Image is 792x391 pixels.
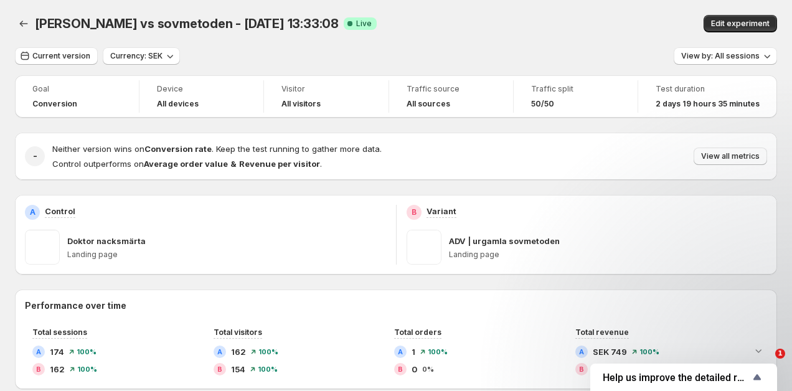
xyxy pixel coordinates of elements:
span: Total sessions [32,327,87,337]
h4: All devices [157,99,199,109]
a: VisitorAll visitors [281,83,370,110]
span: Current version [32,51,90,61]
span: Total visitors [214,327,262,337]
h2: Performance over time [25,299,767,312]
h2: B [36,365,41,373]
h2: B [579,365,584,373]
p: Variant [427,205,456,217]
button: Edit experiment [704,15,777,32]
span: Live [356,19,372,29]
strong: Average order value [144,159,228,169]
a: Traffic split50/50 [531,83,620,110]
strong: & [230,159,237,169]
button: View all metrics [694,148,767,165]
h2: A [36,348,41,356]
span: 2 days 19 hours 35 minutes [656,99,760,109]
h4: All visitors [281,99,321,109]
h4: All sources [407,99,450,109]
h2: B [412,207,417,217]
img: Doktor nacksmärta [25,230,60,265]
button: Show survey - Help us improve the detailed report for A/B campaigns [603,370,765,385]
span: Edit experiment [711,19,770,29]
p: Control [45,205,75,217]
span: Neither version wins on . Keep the test running to gather more data. [52,144,382,154]
span: Help us improve the detailed report for A/B campaigns [603,372,750,384]
a: Test duration2 days 19 hours 35 minutes [656,83,760,110]
span: Device [157,84,246,94]
span: 100% [258,348,278,356]
p: Doktor nacksmärta [67,235,146,247]
span: 0 [412,363,417,375]
span: View all metrics [701,151,760,161]
button: Current version [15,47,98,65]
a: Traffic sourceAll sources [407,83,496,110]
span: Traffic source [407,84,496,94]
button: View by: All sessions [674,47,777,65]
h2: A [217,348,222,356]
span: 50/50 [531,99,554,109]
h2: - [33,150,37,163]
span: 1 [412,346,415,358]
p: Landing page [449,250,768,260]
span: Control outperforms on . [52,159,322,169]
span: 100% [428,348,448,356]
span: Goal [32,84,121,94]
h2: A [398,348,403,356]
button: Currency: SEK [103,47,180,65]
span: 100% [77,348,97,356]
span: 162 [231,346,246,358]
a: GoalConversion [32,83,121,110]
span: View by: All sessions [681,51,760,61]
p: ADV | urgamla sovmetoden [449,235,560,247]
span: Currency: SEK [110,51,163,61]
p: Landing page [67,250,386,260]
span: Test duration [656,84,760,94]
span: Conversion [32,99,77,109]
span: 1 [775,349,785,359]
span: Traffic split [531,84,620,94]
strong: Conversion rate [144,144,212,154]
span: 0% [422,365,434,373]
span: 100% [258,365,278,373]
span: 174 [50,346,64,358]
span: Total orders [394,327,441,337]
span: Visitor [281,84,370,94]
iframe: Intercom live chat [750,349,780,379]
span: [PERSON_NAME] vs sovmetoden - [DATE] 13:33:08 [35,16,339,31]
span: 162 [50,363,65,375]
img: ADV | urgamla sovmetoden [407,230,441,265]
strong: Revenue per visitor [239,159,320,169]
span: 154 [231,363,245,375]
h2: A [30,207,35,217]
h2: B [398,365,403,373]
button: Back [15,15,32,32]
a: DeviceAll devices [157,83,246,110]
h2: B [217,365,222,373]
span: 100% [77,365,97,373]
span: SEK 0 [593,363,616,375]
